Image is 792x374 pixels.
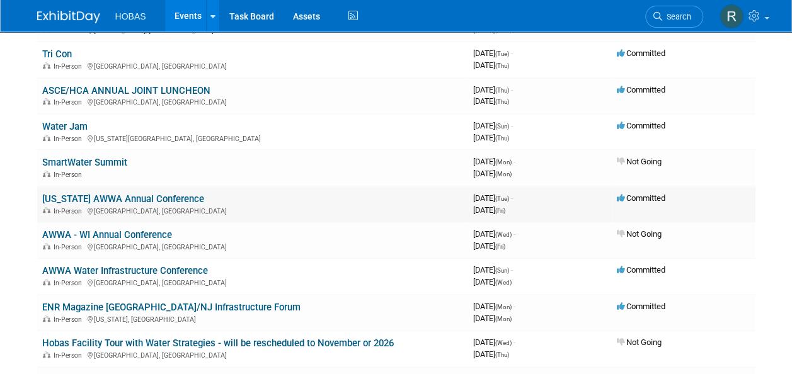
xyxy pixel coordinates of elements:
span: - [511,121,513,130]
span: (Tue) [495,50,509,57]
span: (Wed) [495,339,512,346]
span: [DATE] [473,157,515,166]
span: (Thu) [495,135,509,142]
span: [DATE] [473,96,509,106]
span: In-Person [54,62,86,71]
span: [DATE] [473,60,509,70]
span: In-Person [54,171,86,179]
span: [DATE] [473,277,512,286]
span: [DATE] [473,349,509,359]
span: (Wed) [495,279,512,286]
span: (Thu) [495,62,509,69]
img: In-Person Event [43,171,50,177]
span: - [511,85,513,94]
span: [DATE] [473,121,513,130]
a: Water Jam [42,121,88,132]
span: [DATE] [473,85,513,94]
span: In-Person [54,207,86,215]
span: Committed [617,302,665,311]
span: (Thu) [495,351,509,358]
img: ExhibitDay [37,11,100,23]
a: SmartWater Summit [42,157,127,168]
a: Tri Con [42,48,72,60]
div: [GEOGRAPHIC_DATA], [GEOGRAPHIC_DATA] [42,241,463,251]
span: (Wed) [495,26,512,33]
img: In-Person Event [43,351,50,358]
span: In-Person [54,351,86,360]
span: (Fri) [495,243,505,250]
span: In-Person [54,98,86,106]
span: Not Going [617,229,662,239]
span: In-Person [54,26,86,35]
span: (Mon) [495,159,512,166]
span: [DATE] [473,302,515,311]
span: In-Person [54,243,86,251]
div: [GEOGRAPHIC_DATA], [GEOGRAPHIC_DATA] [42,277,463,287]
div: [GEOGRAPHIC_DATA], [GEOGRAPHIC_DATA] [42,60,463,71]
span: (Mon) [495,171,512,178]
span: [DATE] [473,133,509,142]
img: In-Person Event [43,98,50,105]
a: ASCE/HCA ANNUAL JOINT LUNCHEON [42,85,210,96]
span: (Sun) [495,267,509,274]
img: In-Person Event [43,315,50,322]
a: Hobas Facility Tour with Water Strategies - will be rescheduled to November or 2026 [42,337,394,349]
span: [DATE] [473,314,512,323]
span: [DATE] [473,241,505,251]
span: (Thu) [495,98,509,105]
span: - [511,48,513,58]
span: [DATE] [473,169,512,178]
span: (Thu) [495,87,509,94]
span: Not Going [617,157,662,166]
img: In-Person Event [43,279,50,285]
span: Search [662,12,691,21]
span: - [514,337,515,347]
span: In-Person [54,135,86,143]
span: (Fri) [495,207,505,214]
div: [GEOGRAPHIC_DATA], [GEOGRAPHIC_DATA] [42,349,463,360]
span: - [514,302,515,311]
span: Committed [617,121,665,130]
div: [GEOGRAPHIC_DATA], [GEOGRAPHIC_DATA] [42,205,463,215]
a: ENR Magazine [GEOGRAPHIC_DATA]/NJ Infrastructure Forum [42,302,301,313]
span: Committed [617,48,665,58]
span: Not Going [617,337,662,347]
span: [DATE] [473,193,513,203]
img: In-Person Event [43,243,50,249]
span: Committed [617,193,665,203]
img: Rebecca Gonchar [720,4,743,28]
span: Committed [617,265,665,275]
span: [DATE] [473,265,513,275]
span: [DATE] [473,229,515,239]
img: In-Person Event [43,135,50,141]
span: - [514,157,515,166]
a: Search [645,6,703,28]
span: In-Person [54,279,86,287]
div: [US_STATE], [GEOGRAPHIC_DATA] [42,314,463,324]
img: In-Person Event [43,62,50,69]
div: [GEOGRAPHIC_DATA], [GEOGRAPHIC_DATA] [42,96,463,106]
span: - [511,265,513,275]
span: (Mon) [495,303,512,310]
span: (Sun) [495,123,509,130]
span: [DATE] [473,25,512,34]
span: (Tue) [495,195,509,202]
span: [DATE] [473,48,513,58]
span: HOBAS [115,11,146,21]
div: [US_STATE][GEOGRAPHIC_DATA], [GEOGRAPHIC_DATA] [42,133,463,143]
a: AWWA - WI Annual Conference [42,229,172,241]
span: - [514,229,515,239]
a: AWWA Water Infrastructure Conference [42,265,208,276]
span: (Wed) [495,231,512,238]
span: [DATE] [473,337,515,347]
span: In-Person [54,315,86,324]
span: [DATE] [473,205,505,215]
span: (Mon) [495,315,512,322]
span: - [511,193,513,203]
img: In-Person Event [43,207,50,213]
a: [US_STATE] AWWA Annual Conference [42,193,204,205]
span: Committed [617,85,665,94]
